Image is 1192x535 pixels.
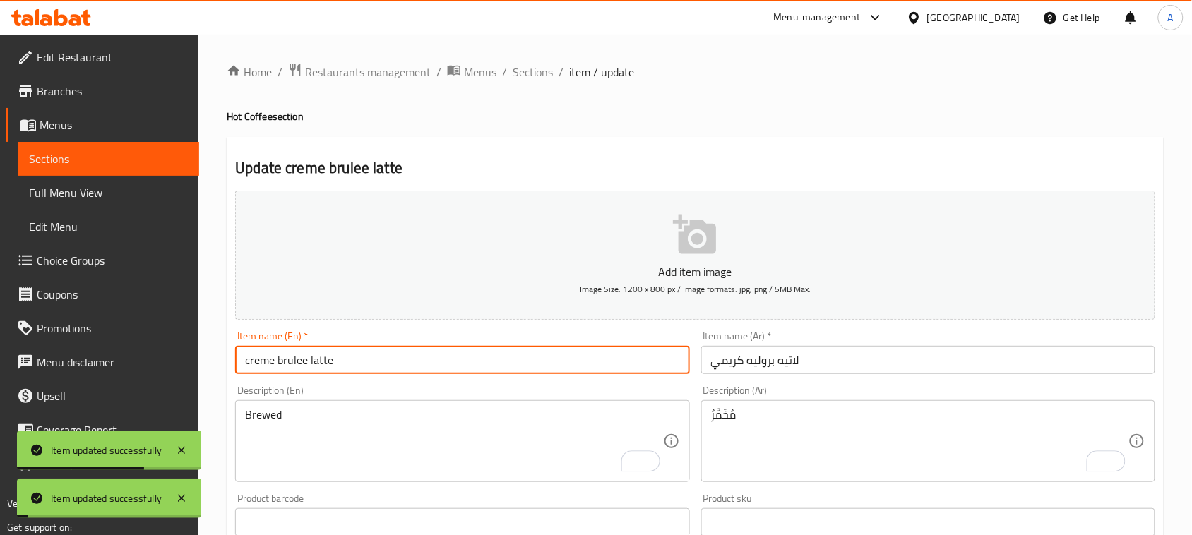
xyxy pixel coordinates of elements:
[29,150,188,167] span: Sections
[288,63,431,81] a: Restaurants management
[6,108,199,142] a: Menus
[29,218,188,235] span: Edit Menu
[227,109,1164,124] h4: Hot Coffee section
[701,346,1155,374] input: Enter name Ar
[18,142,199,176] a: Sections
[235,191,1155,320] button: Add item imageImage Size: 1200 x 800 px / Image formats: jpg, png / 5MB Max.
[464,64,496,80] span: Menus
[569,64,634,80] span: item / update
[227,63,1164,81] nav: breadcrumb
[18,210,199,244] a: Edit Menu
[447,63,496,81] a: Menus
[559,64,564,80] li: /
[6,244,199,277] a: Choice Groups
[6,345,199,379] a: Menu disclaimer
[37,83,188,100] span: Branches
[37,49,188,66] span: Edit Restaurant
[711,408,1128,475] textarea: To enrich screen reader interactions, please activate Accessibility in Grammarly extension settings
[927,10,1020,25] div: [GEOGRAPHIC_DATA]
[580,281,811,297] span: Image Size: 1200 x 800 px / Image formats: jpg, png / 5MB Max.
[227,64,272,80] a: Home
[51,443,162,458] div: Item updated successfully
[37,421,188,438] span: Coverage Report
[37,286,188,303] span: Coupons
[6,40,199,74] a: Edit Restaurant
[436,64,441,80] li: /
[37,252,188,269] span: Choice Groups
[40,116,188,133] span: Menus
[257,263,1133,280] p: Add item image
[235,346,689,374] input: Enter name En
[6,413,199,447] a: Coverage Report
[7,494,42,512] span: Version:
[774,9,861,26] div: Menu-management
[37,320,188,337] span: Promotions
[1168,10,1174,25] span: A
[6,447,199,481] a: Grocery Checklist
[502,64,507,80] li: /
[235,157,1155,179] h2: Update creme brulee latte
[6,311,199,345] a: Promotions
[278,64,282,80] li: /
[51,491,162,506] div: Item updated successfully
[6,379,199,413] a: Upsell
[29,184,188,201] span: Full Menu View
[245,408,662,475] textarea: To enrich screen reader interactions, please activate Accessibility in Grammarly extension settings
[37,354,188,371] span: Menu disclaimer
[305,64,431,80] span: Restaurants management
[18,176,199,210] a: Full Menu View
[37,387,188,404] span: Upsell
[6,277,199,311] a: Coupons
[37,455,188,472] span: Grocery Checklist
[6,74,199,108] a: Branches
[513,64,553,80] a: Sections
